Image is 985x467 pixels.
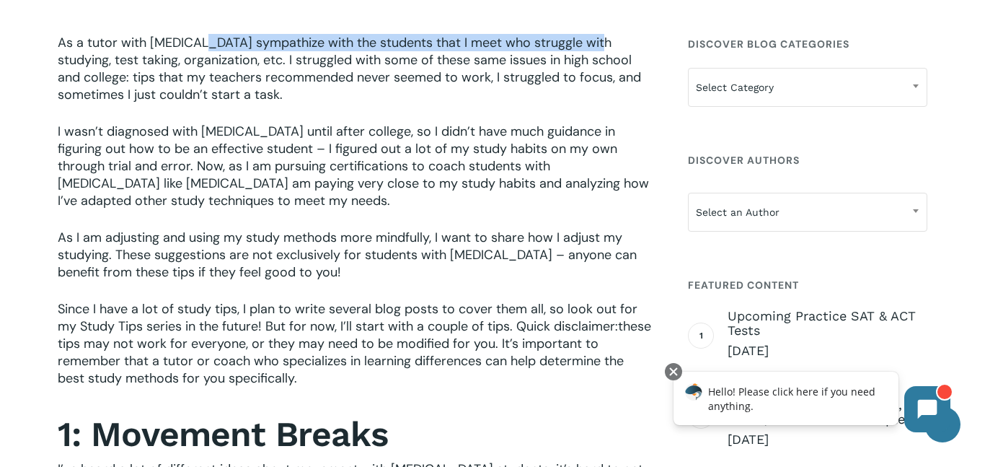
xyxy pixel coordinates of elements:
h4: Discover Authors [688,147,927,173]
a: Upcoming Practice SAT & ACT Tests [DATE] [728,309,927,359]
span: [DATE] [728,342,927,359]
span: these tips may not work for everyone, or they may need to be modified for you. It’s important to ... [58,318,651,387]
span: Select Category [688,68,927,107]
strong: 1: Movement Breaks [58,414,388,455]
span: Select an Author [689,197,927,227]
h4: Featured Content [688,272,927,298]
span: Select an Author [688,193,927,232]
h4: Discover Blog Categories [688,31,927,57]
iframe: Chatbot [658,360,965,447]
span: As a tutor with [MEDICAL_DATA] sympathize with the students that I meet who struggle with studyin... [58,34,641,103]
span: Since I have a lot of study tips, I plan to write several blog posts to cover them all, so look o... [58,300,637,335]
span: Select Category [689,72,927,102]
span: As I am adjusting and using my study methods more mindfully, I want to share how I adjust my stud... [58,229,637,281]
span: Upcoming Practice SAT & ACT Tests [728,309,927,338]
span: I wasn’t diagnosed with [MEDICAL_DATA] until after college, so I didn’t have much guidance in fig... [58,123,649,209]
